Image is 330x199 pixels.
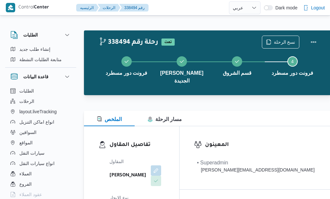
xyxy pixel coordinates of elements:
[106,69,147,77] span: فرونت دور مسطرد
[197,159,315,173] span: • Superadmin mohamed.nabil@illa.com.eg
[99,39,158,47] h2: 338494 رحلة رقم
[19,139,33,147] span: المواقع
[5,44,76,67] div: الطلبات
[19,118,54,126] span: انواع اماكن التنزيل
[8,138,74,148] button: المواقع
[8,148,74,158] button: سيارات النقل
[19,128,36,136] span: السواقين
[307,36,320,49] button: Actions
[179,59,184,64] svg: Step 2 is complete
[76,4,99,12] button: الرئيسيه
[19,191,42,198] span: عقود العملاء
[19,149,45,157] span: سيارات النقل
[99,49,154,82] button: فرونت دور مسطرد
[234,59,240,64] svg: Step 3 is complete
[205,141,317,149] h3: المعينون
[97,116,122,122] span: الملخص
[311,4,325,12] span: Logout
[8,117,74,127] button: انواع اماكن التنزيل
[262,36,300,49] button: نسخ الرحلة
[109,159,124,164] span: المقاول
[119,4,149,12] button: 338494 رقم
[274,38,295,46] span: نسخ الرحلة
[161,39,175,46] span: تمت
[8,44,74,54] button: إنشاء طلب جديد
[19,56,62,63] span: متابعة الطلبات النشطة
[159,69,204,85] span: [PERSON_NAME] الجديدة
[154,49,209,90] button: [PERSON_NAME] الجديدة
[19,160,55,167] span: انواع سيارات النقل
[19,108,57,116] span: layout.liveTracking
[109,141,165,149] h3: تفاصيل المقاول
[10,73,71,81] button: قاعدة البيانات
[197,167,315,173] div: [PERSON_NAME][EMAIL_ADDRESS][DOMAIN_NAME]
[8,158,74,169] button: انواع سيارات النقل
[23,73,48,81] h3: قاعدة البيانات
[19,97,34,105] span: الرحلات
[8,127,74,138] button: السواقين
[8,179,74,189] button: الفروع
[98,4,120,12] button: الرحلات
[6,3,15,12] img: X8yXhbKr1z7QwAAAABJRU5ErkJggg==
[210,49,265,82] button: قسم الشروق
[23,31,38,39] h3: الطلبات
[8,169,74,179] button: العملاء
[273,5,297,10] span: Dark mode
[19,170,32,178] span: العملاء
[109,172,146,180] b: [PERSON_NAME]
[8,106,74,117] button: layout.liveTracking
[34,5,49,10] b: Center
[19,87,34,95] span: الطلبات
[197,159,315,167] div: • Superadmin
[124,59,129,64] svg: Step 1 is complete
[265,49,320,82] button: فرونت دور مسطرد
[8,96,74,106] button: الرحلات
[301,1,327,14] button: Logout
[223,69,252,77] span: قسم الشروق
[148,116,182,122] span: مسار الرحلة
[10,31,71,39] button: الطلبات
[272,69,313,77] span: فرونت دور مسطرد
[164,40,172,44] b: تمت
[8,86,74,96] button: الطلبات
[291,59,294,64] span: 4
[19,180,32,188] span: الفروع
[8,54,74,65] button: متابعة الطلبات النشطة
[19,45,50,53] span: إنشاء طلب جديد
